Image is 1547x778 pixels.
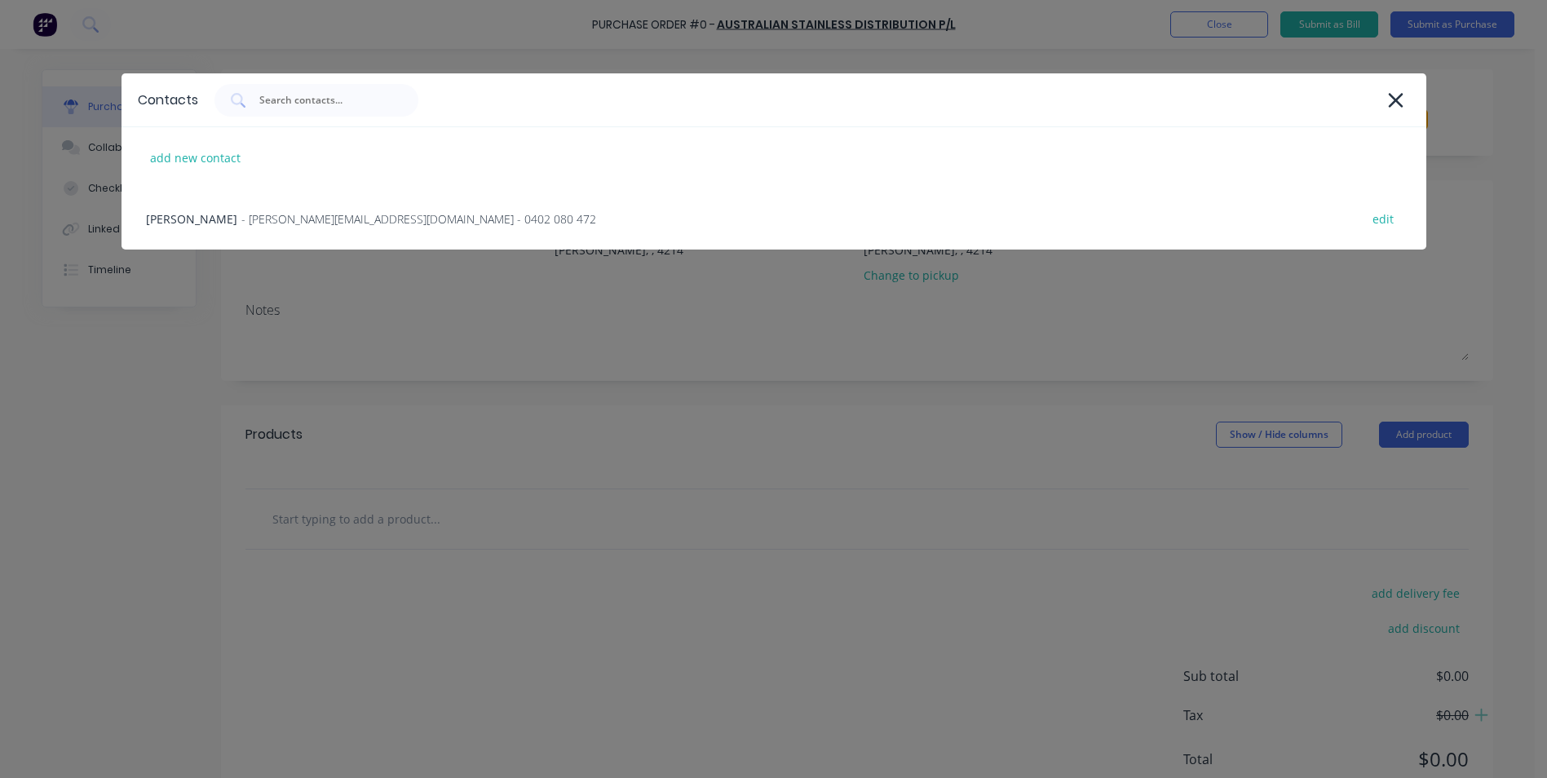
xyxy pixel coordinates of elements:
div: edit [1364,206,1402,232]
input: Search contacts... [258,92,393,108]
span: - [PERSON_NAME][EMAIL_ADDRESS][DOMAIN_NAME] - 0402 080 472 [241,210,596,228]
div: add new contact [142,145,249,170]
div: [PERSON_NAME] [122,188,1426,250]
div: Contacts [138,91,198,110]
